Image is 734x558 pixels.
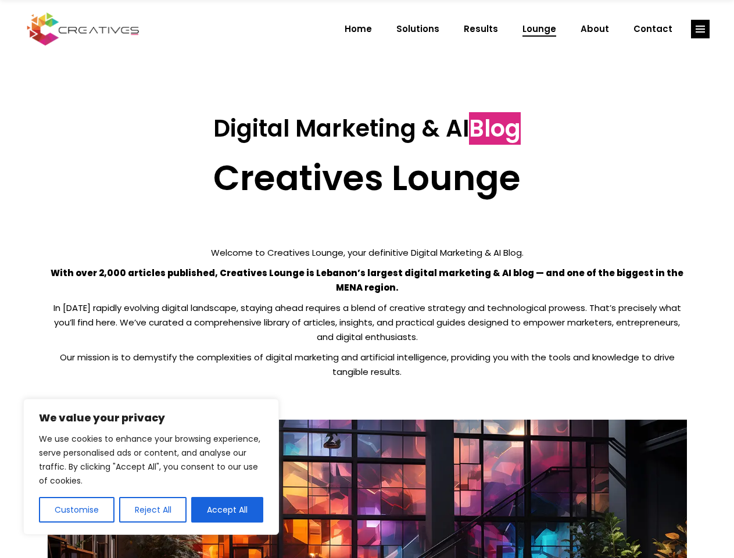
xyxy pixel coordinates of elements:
[345,14,372,44] span: Home
[633,14,672,44] span: Contact
[568,14,621,44] a: About
[510,14,568,44] a: Lounge
[39,411,263,425] p: We value your privacy
[469,112,521,145] span: Blog
[396,14,439,44] span: Solutions
[48,157,687,199] h2: Creatives Lounge
[24,11,142,47] img: Creatives
[39,497,114,523] button: Customise
[48,301,687,344] p: In [DATE] rapidly evolving digital landscape, staying ahead requires a blend of creative strategy...
[332,14,384,44] a: Home
[384,14,452,44] a: Solutions
[452,14,510,44] a: Results
[23,399,279,535] div: We value your privacy
[48,350,687,379] p: Our mission is to demystify the complexities of digital marketing and artificial intelligence, pr...
[464,14,498,44] span: Results
[621,14,685,44] a: Contact
[119,497,187,523] button: Reject All
[48,115,687,142] h3: Digital Marketing & AI
[191,497,263,523] button: Accept All
[51,267,683,294] strong: With over 2,000 articles published, Creatives Lounge is Lebanon’s largest digital marketing & AI ...
[691,20,710,38] a: link
[39,432,263,488] p: We use cookies to enhance your browsing experience, serve personalised ads or content, and analys...
[48,245,687,260] p: Welcome to Creatives Lounge, your definitive Digital Marketing & AI Blog.
[522,14,556,44] span: Lounge
[581,14,609,44] span: About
